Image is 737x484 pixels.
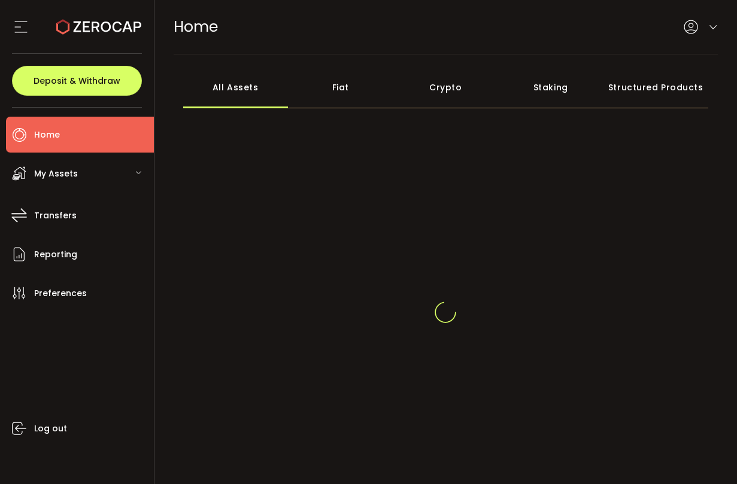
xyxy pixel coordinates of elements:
[603,66,709,108] div: Structured Products
[34,246,77,263] span: Reporting
[34,77,120,85] span: Deposit & Withdraw
[393,66,499,108] div: Crypto
[498,66,603,108] div: Staking
[174,16,218,37] span: Home
[34,420,67,437] span: Log out
[288,66,393,108] div: Fiat
[34,285,87,302] span: Preferences
[12,66,142,96] button: Deposit & Withdraw
[34,207,77,224] span: Transfers
[183,66,289,108] div: All Assets
[34,126,60,144] span: Home
[34,165,78,182] span: My Assets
